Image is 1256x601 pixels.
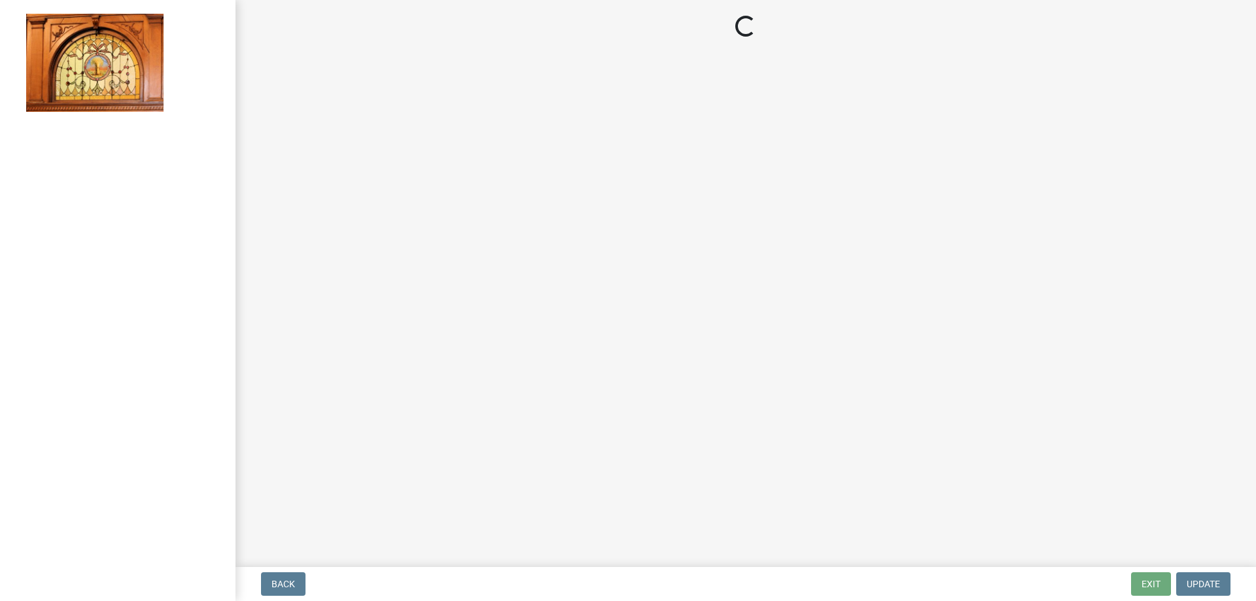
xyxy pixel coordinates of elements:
span: Update [1187,579,1220,589]
img: Jasper County, Indiana [26,14,164,112]
button: Back [261,572,305,596]
button: Update [1176,572,1230,596]
span: Back [271,579,295,589]
button: Exit [1131,572,1171,596]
